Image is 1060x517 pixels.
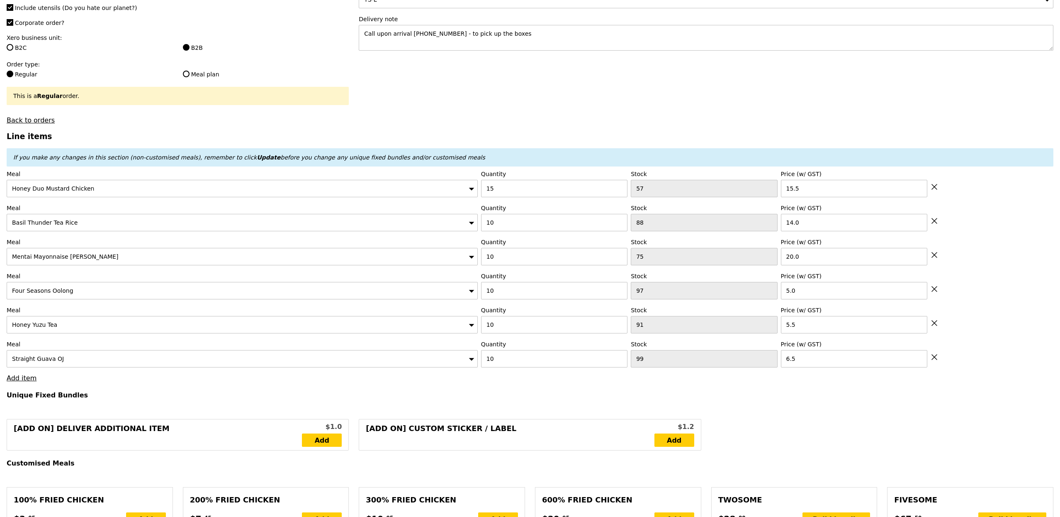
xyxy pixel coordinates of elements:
[7,391,1053,399] h4: Unique Fixed Bundles
[7,70,173,78] label: Regular
[7,60,349,69] label: Order type:
[781,238,927,246] label: Price (w/ GST)
[7,4,13,11] input: Include utensils (Do you hate our planet?)
[12,355,64,362] span: Straight Guava OJ
[481,238,627,246] label: Quantity
[7,19,13,26] input: Corporate order?
[894,494,1046,506] div: Fivesome
[542,494,694,506] div: 600% Fried Chicken
[366,494,518,506] div: 300% Fried Chicken
[7,306,478,314] label: Meal
[13,92,342,100] div: This is a order.
[7,44,13,51] input: B2C
[183,44,349,52] label: B2B
[12,185,94,192] span: Honey Duo Mustard Chicken
[7,132,1053,141] h3: Line items
[781,170,927,178] label: Price (w/ GST)
[257,154,280,161] b: Update
[654,434,694,447] a: Add
[481,340,627,348] label: Quantity
[781,306,927,314] label: Price (w/ GST)
[7,459,1053,467] h4: Customised Meals
[15,20,64,26] span: Corporate order?
[481,306,627,314] label: Quantity
[7,71,13,77] input: Regular
[631,170,777,178] label: Stock
[12,287,73,294] span: Four Seasons Oolong
[654,422,694,432] div: $1.2
[631,272,777,280] label: Stock
[15,5,137,11] span: Include utensils (Do you hate our planet?)
[359,15,1053,23] label: Delivery note
[37,93,62,99] b: Regular
[7,170,478,178] label: Meal
[7,116,55,124] a: Back to orders
[631,340,777,348] label: Stock
[7,44,173,52] label: B2C
[183,44,190,51] input: B2B
[14,423,302,447] div: [Add on] Deliver Additional Item
[7,34,349,42] label: Xero business unit:
[781,340,927,348] label: Price (w/ GST)
[481,272,627,280] label: Quantity
[302,434,342,447] a: Add
[781,272,927,280] label: Price (w/ GST)
[7,204,478,212] label: Meal
[190,494,342,506] div: 200% Fried Chicken
[7,374,36,382] a: Add item
[12,219,78,226] span: Basil Thunder Tea Rice
[7,238,478,246] label: Meal
[183,71,190,77] input: Meal plan
[631,306,777,314] label: Stock
[631,204,777,212] label: Stock
[12,321,57,328] span: Honey Yuzu Tea
[481,170,627,178] label: Quantity
[7,272,478,280] label: Meal
[7,340,478,348] label: Meal
[781,204,927,212] label: Price (w/ GST)
[366,423,654,447] div: [Add on] Custom Sticker / Label
[718,494,870,506] div: Twosome
[13,154,485,161] em: If you make any changes in this section (non-customised meals), remember to click before you chan...
[12,253,118,260] span: Mentai Mayonnaise [PERSON_NAME]
[631,238,777,246] label: Stock
[14,494,166,506] div: 100% Fried Chicken
[302,422,342,432] div: $1.0
[183,70,349,78] label: Meal plan
[481,204,627,212] label: Quantity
